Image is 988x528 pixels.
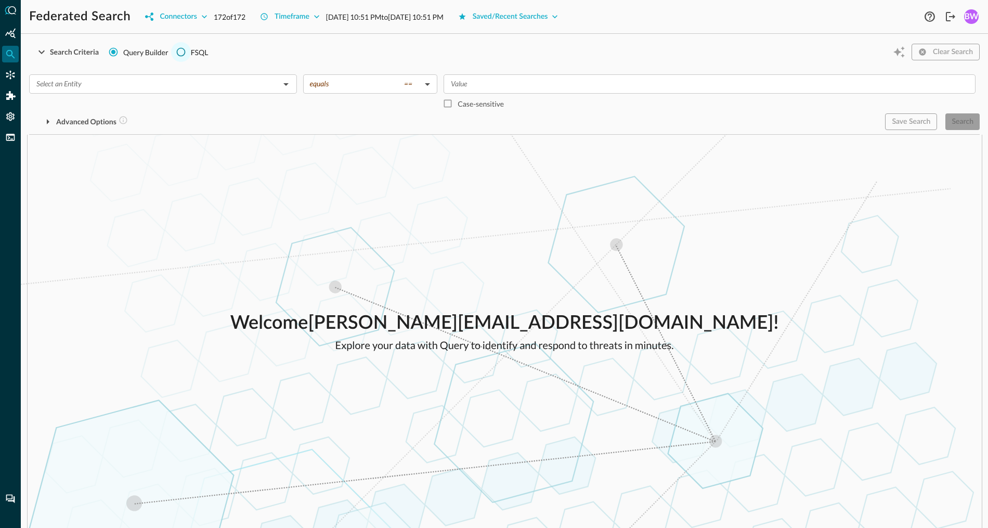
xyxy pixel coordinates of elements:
h1: Federated Search [29,8,131,25]
div: Settings [2,108,19,125]
p: Explore your data with Query to identify and respond to threats in minutes. [230,338,779,353]
div: FSQL [191,47,209,58]
div: Connectors [2,67,19,83]
button: Logout [942,8,959,25]
p: Case-sensitive [458,98,504,109]
button: Saved/Recent Searches [452,8,565,25]
button: Connectors [139,8,213,25]
button: Help [921,8,938,25]
div: Summary Insights [2,25,19,42]
div: BW [964,9,979,24]
p: Selected date/time range [326,11,444,22]
p: 172 of 172 [214,11,245,22]
div: FSQL [2,129,19,146]
div: Addons [3,87,19,104]
div: Advanced Options [56,115,128,128]
span: == [404,79,412,88]
button: Timeframe [254,8,326,25]
div: Federated Search [2,46,19,62]
button: Open [279,77,293,92]
div: Chat [2,491,19,507]
p: Welcome [PERSON_NAME][EMAIL_ADDRESS][DOMAIN_NAME] ! [230,310,779,338]
div: equals [309,79,421,88]
button: Search Criteria [29,44,105,60]
span: equals [309,79,329,88]
input: Value [447,78,971,91]
button: Advanced Options [29,113,134,130]
span: Query Builder [123,47,168,58]
input: Select an Entity [32,78,277,91]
